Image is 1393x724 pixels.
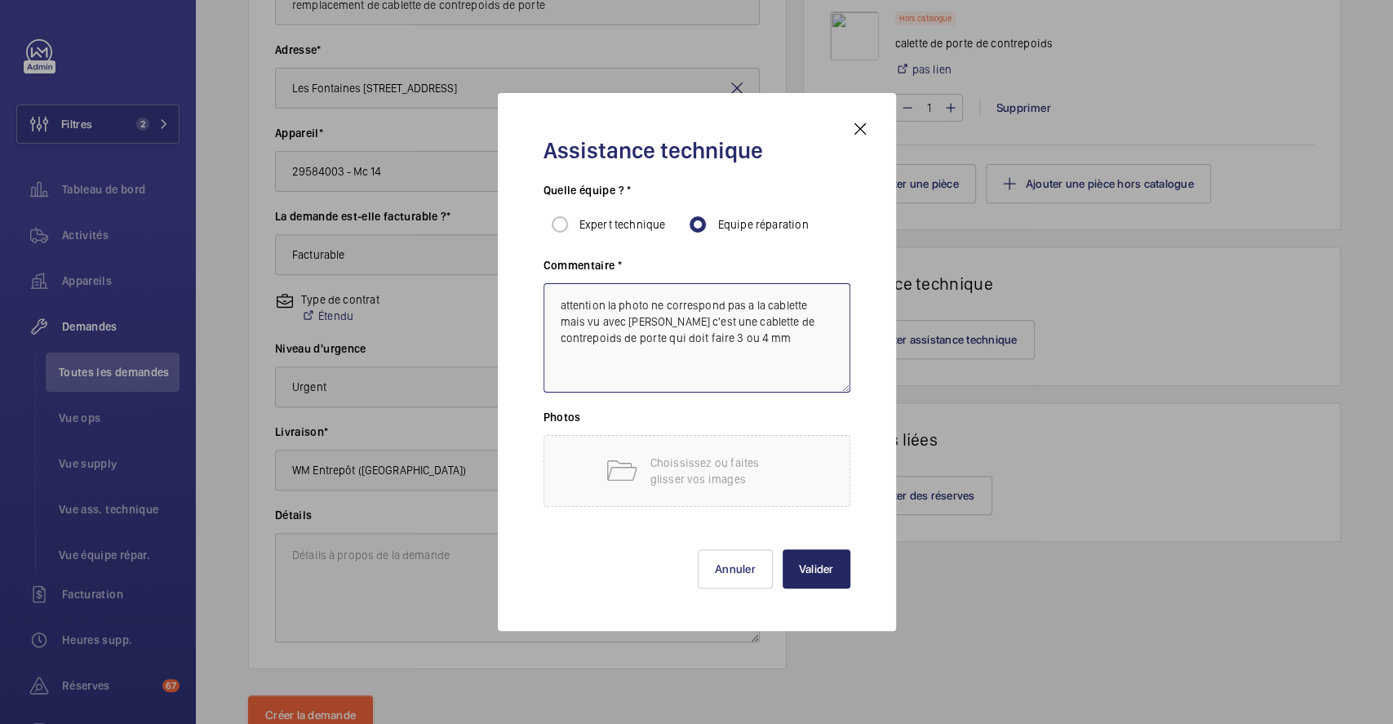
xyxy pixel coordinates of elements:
[698,549,773,589] button: Annuler
[543,182,850,208] h3: Quelle équipe ? *
[543,135,850,166] h2: Assistance technique
[650,455,789,487] p: Choississez ou faites glisser vos images
[717,218,808,231] span: Equipe réparation
[543,409,850,435] h3: Photos
[579,218,666,231] span: Expert technique
[783,549,850,589] button: Valider
[543,257,850,283] h3: Commentaire *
